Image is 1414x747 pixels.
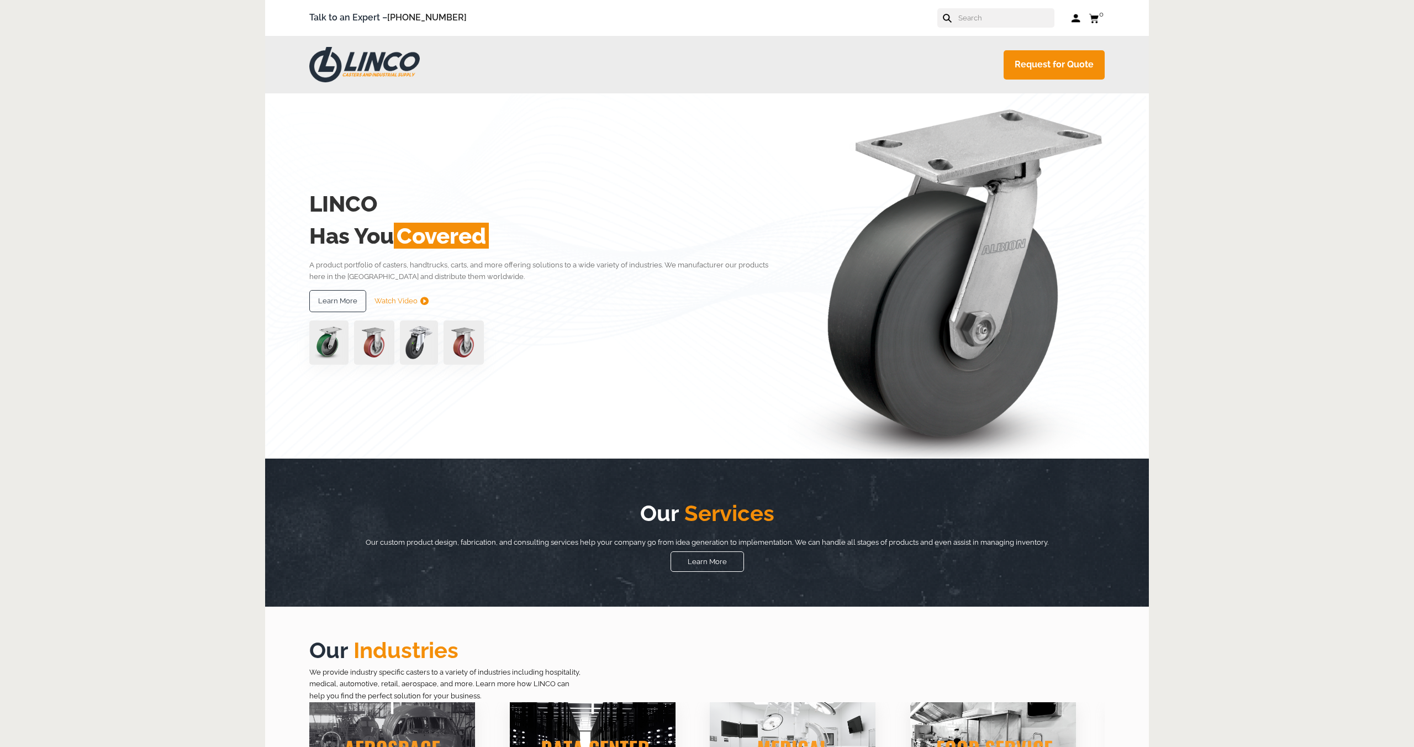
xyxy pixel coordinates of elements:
img: LINCO CASTERS & INDUSTRIAL SUPPLY [309,47,420,82]
img: linco_caster [788,93,1105,459]
img: pn3orx8a-94725-1-1-.png [309,320,349,365]
h2: Our [309,634,1105,666]
img: capture-59611-removebg-preview-1.png [444,320,484,365]
p: We provide industry specific casters to a variety of industries including hospitality, medical, a... [309,666,585,702]
h2: Has You [309,220,785,252]
a: [PHONE_NUMBER] [387,12,467,23]
span: Talk to an Expert – [309,10,467,25]
img: lvwpp200rst849959jpg-30522-removebg-preview-1.png [400,320,437,365]
span: 0 [1099,10,1104,18]
p: Our custom product design, fabrication, and consulting services help your company go from idea ge... [353,536,1060,549]
span: Services [679,500,774,526]
a: Request for Quote [1004,50,1105,80]
a: 0 [1089,11,1105,25]
a: Log in [1071,13,1080,24]
span: Covered [394,223,489,249]
p: A product portfolio of casters, handtrucks, carts, and more offering solutions to a wide variety ... [309,259,785,283]
h2: Our [353,497,1060,529]
a: Watch Video [374,290,429,312]
input: Search [957,8,1054,28]
a: Learn More [671,551,744,572]
a: Learn More [309,290,366,312]
img: subtract.png [420,297,429,305]
h2: LINCO [309,188,785,220]
img: capture-59611-removebg-preview-1.png [354,320,394,365]
span: Industries [348,637,458,663]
